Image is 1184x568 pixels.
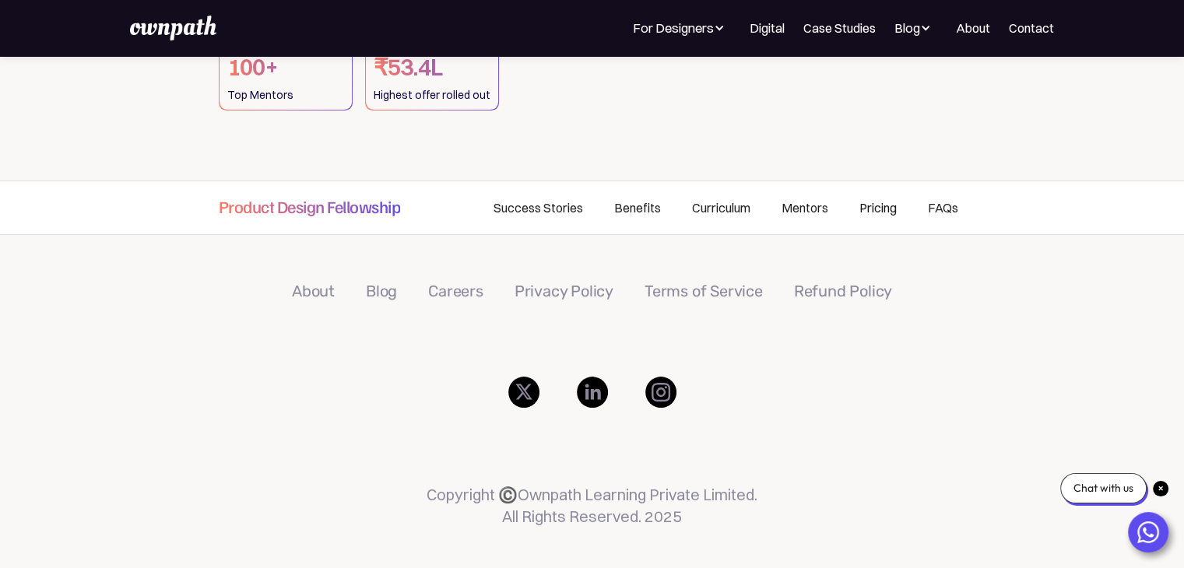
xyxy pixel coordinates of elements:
[956,19,990,37] a: About
[912,181,966,234] a: FAQs
[750,19,785,37] a: Digital
[645,282,763,300] a: Terms of Service
[1009,19,1054,37] a: Contact
[1060,473,1147,503] div: Chat with us
[366,282,397,300] a: Blog
[794,282,892,300] a: Refund Policy
[803,19,876,37] a: Case Studies
[227,52,344,83] h1: 100+
[515,282,613,300] a: Privacy Policy
[478,181,599,234] a: Success Stories
[227,84,344,106] div: Top Mentors
[219,195,401,217] h4: Product Design Fellowship
[599,181,676,234] a: Benefits
[292,282,335,300] a: About
[766,181,844,234] a: Mentors
[374,52,490,83] h1: ₹53.4L
[427,484,757,528] p: Copyright ©️Ownpath Learning Private Limited. All Rights Reserved. 2025
[219,181,401,230] a: Product Design Fellowship
[428,282,483,300] a: Careers
[844,181,912,234] a: Pricing
[894,19,920,37] div: Blog
[633,19,731,37] div: For Designers
[633,19,714,37] div: For Designers
[894,19,937,37] div: Blog
[676,181,766,234] a: Curriculum
[374,84,490,106] div: Highest offer rolled out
